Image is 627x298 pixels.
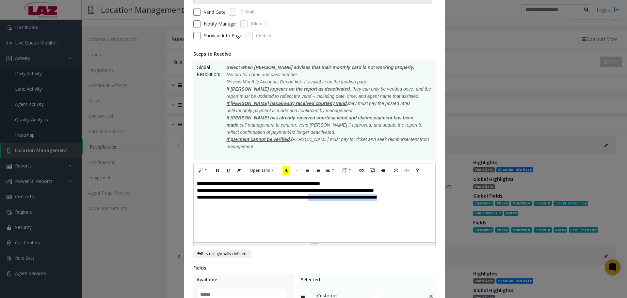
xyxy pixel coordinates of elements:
button: Bold (CTRL+B) [212,166,223,176]
span: , [347,101,348,106]
button: Font Family [246,166,277,175]
button: Restore globally defined [193,250,250,258]
button: Link (CTRL+K) [356,166,367,176]
button: Full Screen [390,166,401,176]
span: If [PERSON_NAME] has already received courtesy vend and claims payment has been made [227,115,414,128]
button: Style [195,166,210,176]
span: If [PERSON_NAME] has [227,101,278,106]
span: call management to confirm, vend [PERSON_NAME] if approved, and update the report to reflect conf... [227,122,423,135]
span: , [238,122,240,128]
span: (Global) [251,21,265,27]
button: Picture [367,166,378,176]
button: Help [412,166,423,176]
div: Fields [193,264,436,271]
div: Steps to Resolve [193,50,436,57]
span: Show in Info Page [204,32,242,39]
button: Underline (CTRL+U) [223,166,234,176]
font: Record for name and pass number. [227,72,298,77]
label: Notify Manager [204,20,237,27]
button: Code View [401,166,412,176]
span: (Global) [256,33,271,39]
span: y received courtesy vend [292,101,346,106]
font: Review Monthly Accounts Report link, if available on the landing page. [227,79,369,84]
button: Ordered list (CTRL+SHIFT+NUM8) [312,166,323,176]
button: Recent Color [279,166,293,176]
div: Available [197,276,291,287]
div: Resize [194,243,435,246]
span: they must pay the posted rates until monthly payment is made and confirmed by management [227,101,411,113]
span: If payment cannot be verified [227,137,290,142]
font: Select when [PERSON_NAME] advises that their monthly card is not working properly. [227,65,414,70]
button: Table [339,166,354,176]
button: Remove Font Style (CTRL+\) [233,166,245,176]
div: Selected [301,276,436,287]
span: , they can only be vended once, and the report must be updated to reflect the vend – including da... [227,86,431,99]
button: More Color [293,166,299,176]
span: [PERSON_NAME] must pay for ticket and seek reimbursement from management [227,137,429,149]
span: If [PERSON_NAME] appears on the report as deactivated [227,86,350,92]
span: alread [278,100,346,106]
button: Video [378,166,389,176]
button: Unordered list (CTRL+SHIFT+NUM7) [301,166,312,176]
button: Paragraph [323,166,338,176]
span: Open sans [250,167,270,173]
span: Global Resolution: [197,64,220,157]
span: , [290,137,291,142]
